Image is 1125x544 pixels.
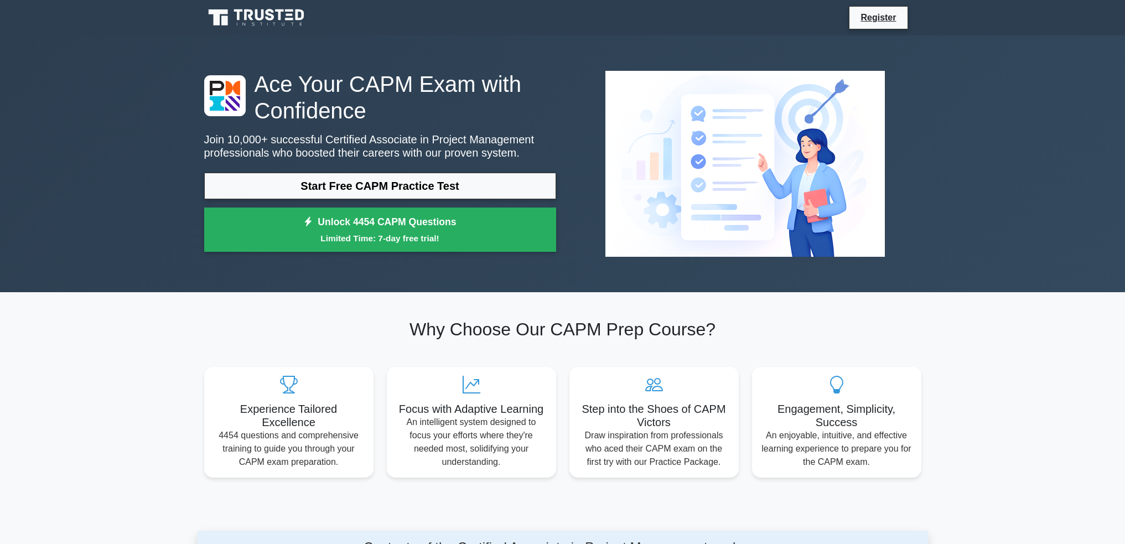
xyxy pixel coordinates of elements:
[213,402,365,429] h5: Experience Tailored Excellence
[218,232,542,245] small: Limited Time: 7-day free trial!
[204,319,921,340] h2: Why Choose Our CAPM Prep Course?
[204,133,556,159] p: Join 10,000+ successful Certified Associate in Project Management professionals who boosted their...
[204,71,556,124] h1: Ace Your CAPM Exam with Confidence
[213,429,365,469] p: 4454 questions and comprehensive training to guide you through your CAPM exam preparation.
[578,429,730,469] p: Draw inspiration from professionals who aced their CAPM exam on the first try with our Practice P...
[578,402,730,429] h5: Step into the Shoes of CAPM Victors
[761,402,913,429] h5: Engagement, Simplicity, Success
[396,416,547,469] p: An intelligent system designed to focus your efforts where they're needed most, solidifying your ...
[396,402,547,416] h5: Focus with Adaptive Learning
[597,62,894,266] img: Certified Associate in Project Management Preview
[761,429,913,469] p: An enjoyable, intuitive, and effective learning experience to prepare you for the CAPM exam.
[204,173,556,199] a: Start Free CAPM Practice Test
[204,208,556,252] a: Unlock 4454 CAPM QuestionsLimited Time: 7-day free trial!
[854,11,903,24] a: Register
